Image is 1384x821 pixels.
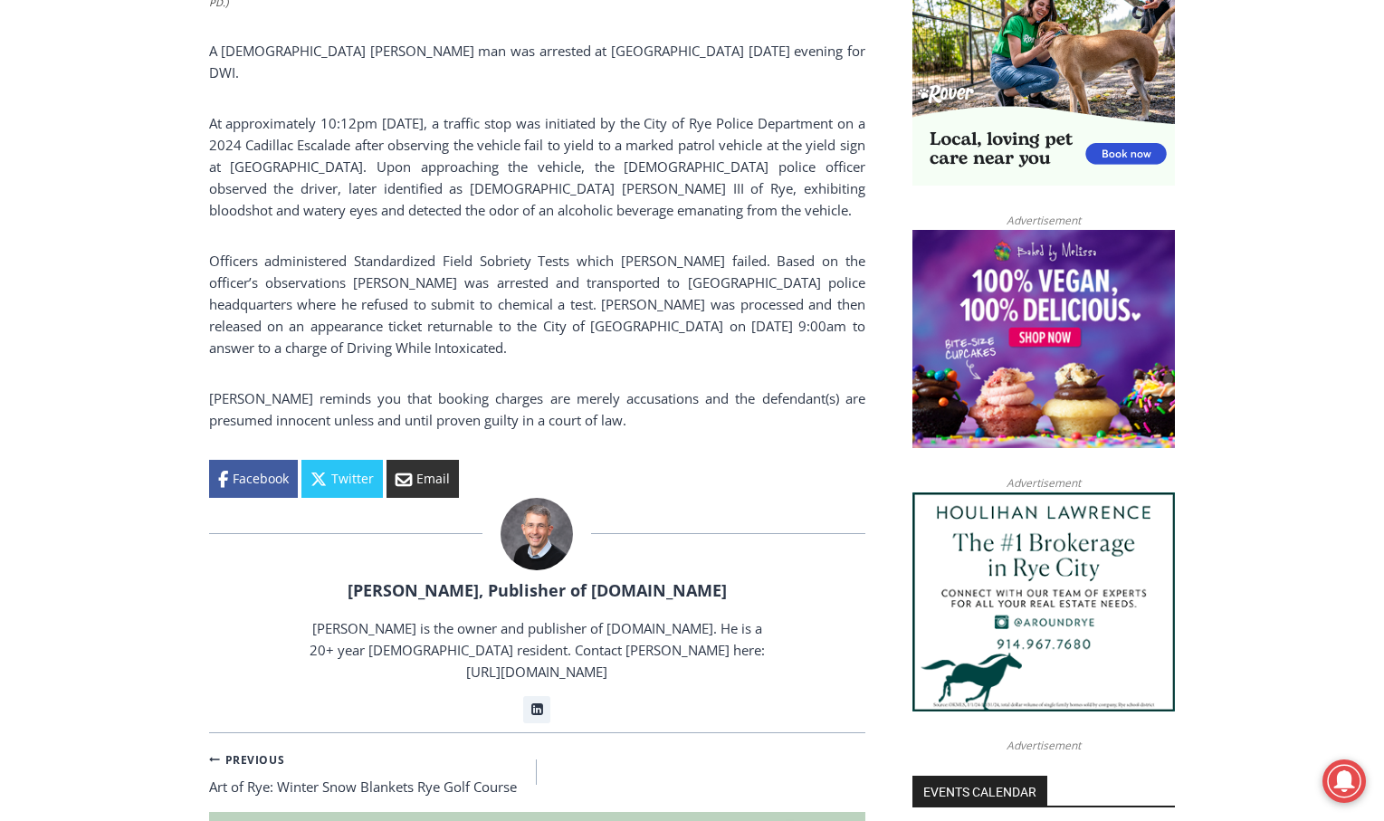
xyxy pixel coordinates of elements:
span: Intern @ [DOMAIN_NAME] [473,180,839,221]
span: Open Tues. - Sun. [PHONE_NUMBER] [5,186,177,255]
div: "clearly one of the favorites in the [GEOGRAPHIC_DATA] neighborhood" [186,113,257,216]
div: Birthdays, Graduations, Any Private Event [119,33,447,50]
p: At approximately 10:12pm [DATE], a traffic stop was initiated by the City of Rye Police Departmen... [209,112,865,221]
a: Book [PERSON_NAME]'s Good Humor for Your Event [538,5,654,82]
nav: Posts [209,748,865,798]
p: A [DEMOGRAPHIC_DATA] [PERSON_NAME] man was arrested at [GEOGRAPHIC_DATA] [DATE] evening for DWI. [209,40,865,83]
a: Email [387,460,459,498]
p: [PERSON_NAME] reminds you that booking charges are merely accusations and the defendant(s) are pr... [209,387,865,431]
h4: Book [PERSON_NAME]'s Good Humor for Your Event [551,19,630,70]
span: Advertisement [988,212,1099,229]
a: Twitter [301,460,383,498]
a: PreviousArt of Rye: Winter Snow Blankets Rye Golf Course [209,748,538,798]
small: Previous [209,751,285,768]
a: Facebook [209,460,298,498]
span: Advertisement [988,474,1099,492]
img: Houlihan Lawrence The #1 Brokerage in Rye City [912,492,1175,711]
p: Officers administered Standardized Field Sobriety Tests which [PERSON_NAME] failed. Based on the ... [209,250,865,358]
a: Open Tues. - Sun. [PHONE_NUMBER] [1,182,182,225]
p: [PERSON_NAME] is the owner and publisher of [DOMAIN_NAME]. He is a 20+ year [DEMOGRAPHIC_DATA] re... [307,617,767,683]
div: "The first chef I interviewed talked about coming to [GEOGRAPHIC_DATA] from [GEOGRAPHIC_DATA] in ... [457,1,855,176]
span: Advertisement [988,737,1099,754]
h2: Events Calendar [912,776,1047,807]
img: Baked by Melissa [912,230,1175,449]
a: [PERSON_NAME], Publisher of [DOMAIN_NAME] [348,579,727,601]
a: Intern @ [DOMAIN_NAME] [435,176,877,225]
